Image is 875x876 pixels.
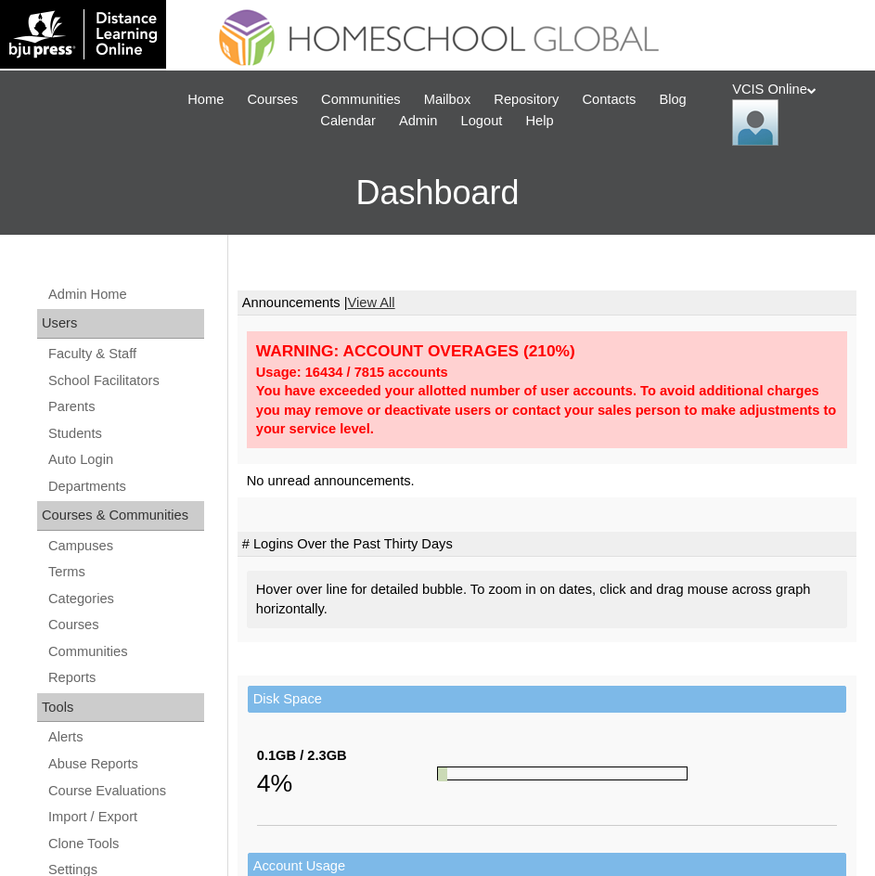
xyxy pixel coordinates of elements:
td: Disk Space [248,686,846,713]
span: Communities [321,89,401,110]
span: Blog [659,89,686,110]
strong: Usage: 16434 / 7815 accounts [256,365,448,380]
a: Repository [484,89,568,110]
a: Contacts [573,89,645,110]
span: Help [525,110,553,132]
a: Courses [238,89,307,110]
a: Mailbox [415,89,481,110]
a: Admin Home [46,283,204,306]
a: Clone Tools [46,832,204,856]
td: # Logins Over the Past Thirty Days [238,532,856,558]
h3: Dashboard [9,151,866,235]
img: VCIS Online Admin [732,99,778,146]
div: WARNING: ACCOUNT OVERAGES (210%) [256,341,838,362]
a: Help [516,110,562,132]
span: Courses [247,89,298,110]
a: Course Evaluations [46,779,204,803]
a: Logout [452,110,512,132]
span: Home [187,89,224,110]
a: Categories [46,587,204,611]
img: logo-white.png [9,9,157,59]
a: Import / Export [46,805,204,829]
a: Terms [46,560,204,584]
span: Contacts [582,89,636,110]
span: Repository [494,89,559,110]
span: Mailbox [424,89,471,110]
div: Courses & Communities [37,501,204,531]
a: Faculty & Staff [46,342,204,366]
a: Reports [46,666,204,689]
a: Admin [390,110,447,132]
a: View All [348,295,395,310]
a: Parents [46,395,204,419]
span: Calendar [320,110,375,132]
a: Alerts [46,726,204,749]
td: No unread announcements. [238,464,856,498]
a: Students [46,422,204,445]
td: Announcements | [238,290,856,316]
a: Auto Login [46,448,204,471]
a: Calendar [311,110,384,132]
a: Campuses [46,535,204,558]
div: You have exceeded your allotted number of user accounts. To avoid additional charges you may remo... [256,381,838,439]
a: Communities [46,640,204,663]
div: Users [37,309,204,339]
a: Communities [312,89,410,110]
a: Departments [46,475,204,498]
a: School Facilitators [46,369,204,393]
div: VCIS Online [732,80,856,146]
a: Blog [650,89,695,110]
a: Home [178,89,233,110]
div: Hover over line for detailed bubble. To zoom in on dates, click and drag mouse across graph horiz... [247,571,847,627]
div: 0.1GB / 2.3GB [257,746,437,766]
div: Tools [37,693,204,723]
a: Courses [46,613,204,637]
span: Admin [399,110,438,132]
span: Logout [461,110,503,132]
a: Abuse Reports [46,753,204,776]
div: 4% [257,765,437,802]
